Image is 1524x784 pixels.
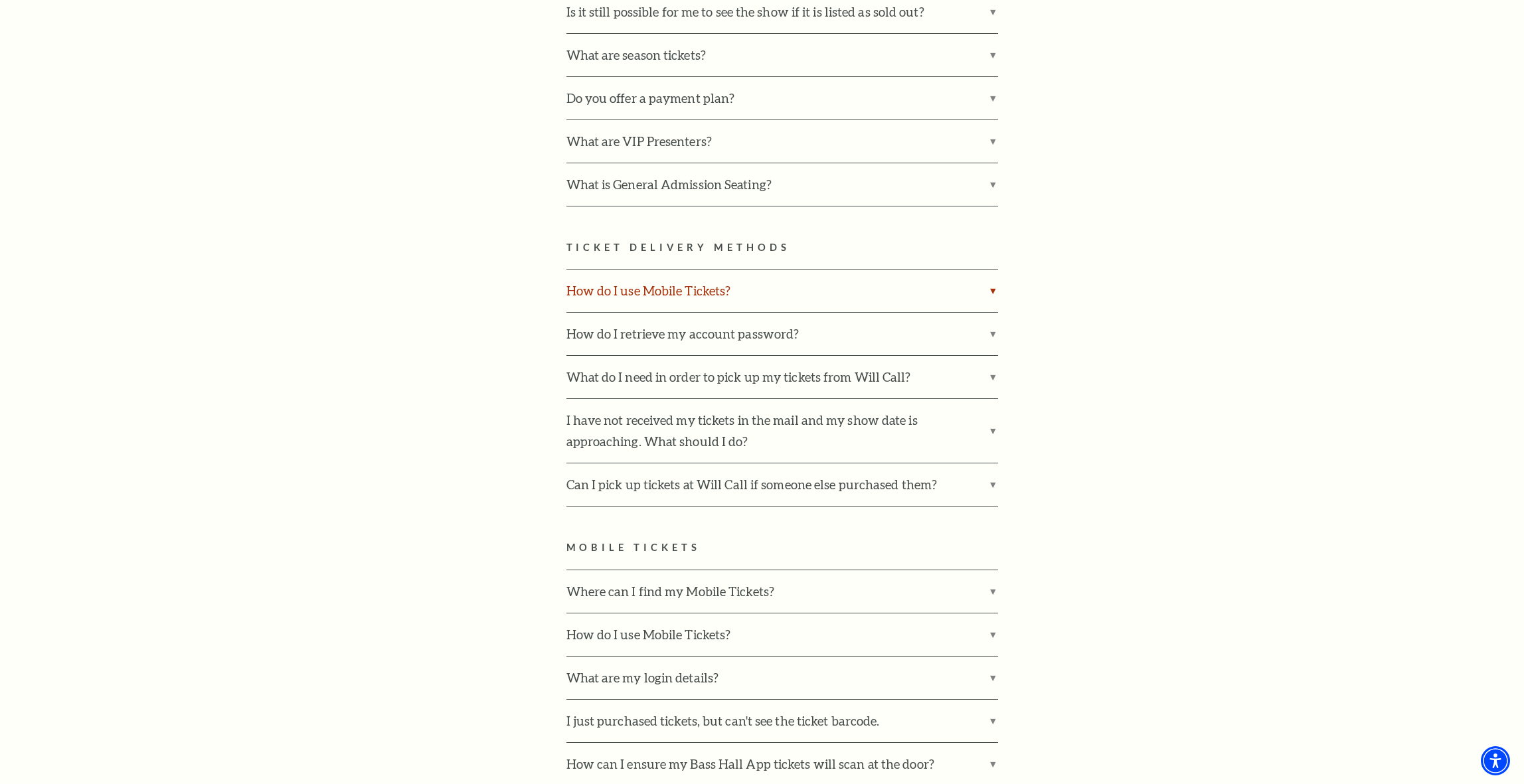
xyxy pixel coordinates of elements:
label: Do you offer a payment plan? [566,77,998,119]
h2: MOBILE TICKETS [566,540,1174,556]
label: What are my login details? [566,657,998,699]
label: How do I retrieve my account password? [566,313,998,355]
label: How do I use Mobile Tickets? [566,613,998,656]
label: Can I pick up tickets at Will Call if someone else purchased them? [566,463,998,506]
label: What are season tickets? [566,34,998,76]
label: I just purchased tickets, but can't see the ticket barcode. [566,700,998,742]
div: Accessibility Menu [1481,746,1510,775]
label: What is General Admission Seating? [566,163,998,206]
label: What do I need in order to pick up my tickets from Will Call? [566,356,998,398]
label: What are VIP Presenters? [566,120,998,163]
label: How do I use Mobile Tickets? [566,270,998,312]
label: Where can I find my Mobile Tickets? [566,570,998,613]
h2: TICKET DELIVERY METHODS [566,240,1174,256]
label: I have not received my tickets in the mail and my show date is approaching. What should I do? [566,399,998,463]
